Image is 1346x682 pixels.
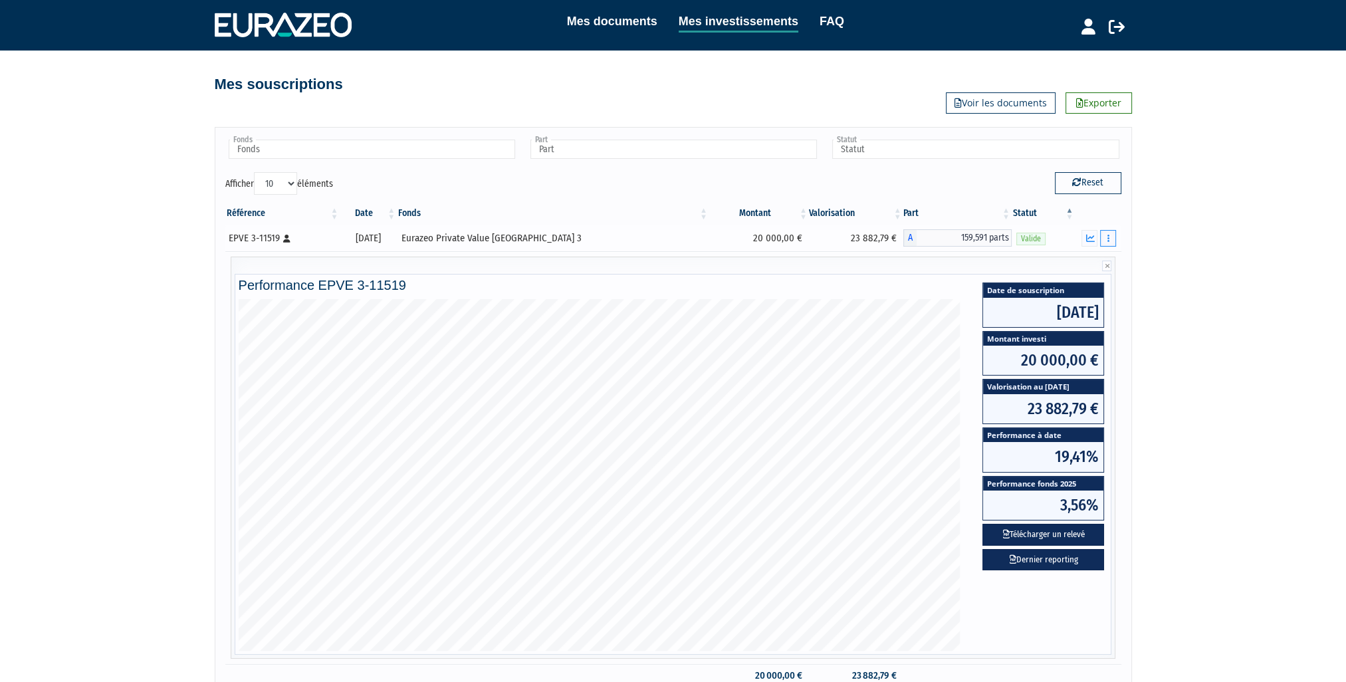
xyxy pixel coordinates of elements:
label: Afficher éléments [225,172,333,195]
th: Référence : activer pour trier la colonne par ordre croissant [225,202,340,225]
img: 1732889491-logotype_eurazeo_blanc_rvb.png [215,13,352,37]
select: Afficheréléments [254,172,297,195]
span: Montant investi [983,332,1103,346]
h4: Performance EPVE 3-11519 [239,278,1108,292]
h4: Mes souscriptions [215,76,343,92]
div: A - Eurazeo Private Value Europe 3 [903,229,1012,247]
span: Performance fonds 2025 [983,477,1103,491]
a: Mes documents [567,12,657,31]
i: [Français] Personne physique [283,235,290,243]
th: Part: activer pour trier la colonne par ordre croissant [903,202,1012,225]
th: Montant: activer pour trier la colonne par ordre croissant [709,202,809,225]
a: Exporter [1066,92,1132,114]
span: Valide [1016,233,1046,245]
div: [DATE] [345,231,393,245]
a: Voir les documents [946,92,1056,114]
span: Performance à date [983,428,1103,442]
span: [DATE] [983,298,1103,327]
th: Date: activer pour trier la colonne par ordre croissant [340,202,397,225]
td: 20 000,00 € [709,225,809,251]
span: 23 882,79 € [983,394,1103,423]
th: Statut : activer pour trier la colonne par ordre d&eacute;croissant [1012,202,1075,225]
span: Valorisation au [DATE] [983,380,1103,394]
a: Mes investissements [679,12,798,33]
div: EPVE 3-11519 [229,231,336,245]
a: Dernier reporting [982,549,1104,571]
div: Eurazeo Private Value [GEOGRAPHIC_DATA] 3 [401,231,705,245]
button: Télécharger un relevé [982,524,1104,546]
span: 19,41% [983,442,1103,471]
td: 23 882,79 € [809,225,903,251]
span: 20 000,00 € [983,346,1103,375]
th: Valorisation: activer pour trier la colonne par ordre croissant [809,202,903,225]
th: Fonds: activer pour trier la colonne par ordre croissant [397,202,709,225]
span: Date de souscription [983,283,1103,297]
button: Reset [1055,172,1121,193]
span: 3,56% [983,491,1103,520]
a: FAQ [820,12,844,31]
span: 159,591 parts [917,229,1012,247]
span: A [903,229,917,247]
